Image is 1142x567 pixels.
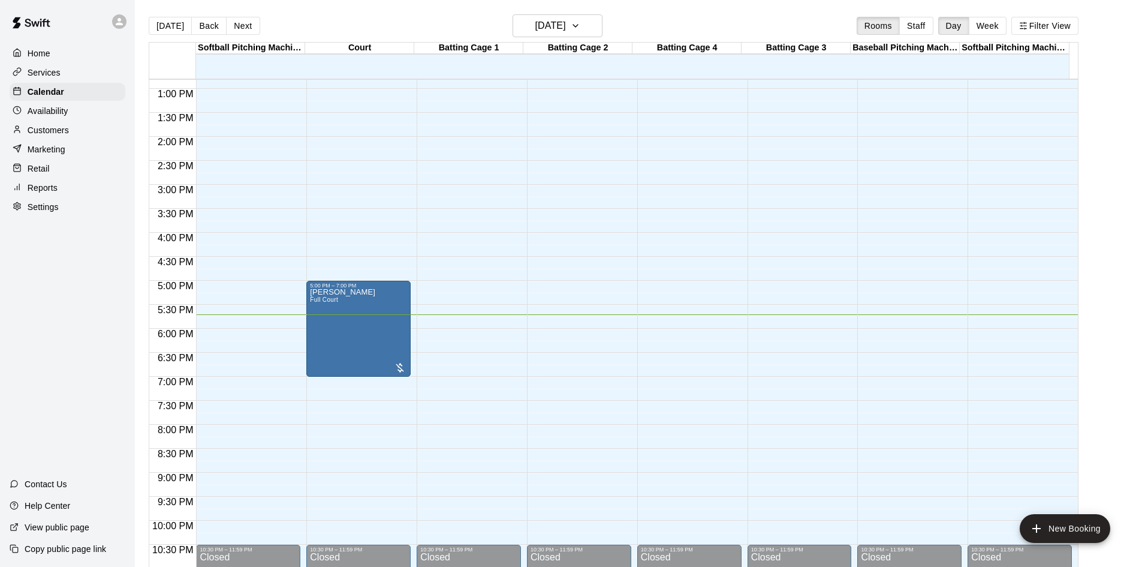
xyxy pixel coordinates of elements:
[1011,17,1078,35] button: Filter View
[861,547,958,553] div: 10:30 PM – 11:59 PM
[414,43,523,54] div: Batting Cage 1
[28,163,50,175] p: Retail
[155,185,197,195] span: 3:00 PM
[310,547,407,553] div: 10:30 PM – 11:59 PM
[28,67,61,79] p: Services
[28,143,65,155] p: Marketing
[155,473,197,483] span: 9:00 PM
[155,329,197,339] span: 6:00 PM
[938,17,969,35] button: Day
[155,137,197,147] span: 2:00 PM
[25,543,106,555] p: Copy public page link
[10,198,125,216] a: Settings
[969,17,1007,35] button: Week
[28,201,59,213] p: Settings
[10,102,125,120] a: Availability
[632,43,742,54] div: Batting Cage 4
[155,425,197,435] span: 8:00 PM
[28,105,68,117] p: Availability
[513,14,602,37] button: [DATE]
[535,17,566,34] h6: [DATE]
[751,547,848,553] div: 10:30 PM – 11:59 PM
[155,281,197,291] span: 5:00 PM
[149,545,196,555] span: 10:30 PM
[10,83,125,101] a: Calendar
[155,449,197,459] span: 8:30 PM
[1020,514,1110,543] button: add
[28,47,50,59] p: Home
[10,179,125,197] a: Reports
[196,43,305,54] div: Softball Pitching Machine 1
[305,43,414,54] div: Court
[149,521,196,531] span: 10:00 PM
[971,547,1068,553] div: 10:30 PM – 11:59 PM
[742,43,851,54] div: Batting Cage 3
[200,547,297,553] div: 10:30 PM – 11:59 PM
[10,64,125,82] a: Services
[851,43,960,54] div: Baseball Pitching Machine
[25,521,89,533] p: View public page
[155,209,197,219] span: 3:30 PM
[310,283,407,289] div: 5:00 PM – 7:00 PM
[155,305,197,315] span: 5:30 PM
[306,281,411,377] div: 5:00 PM – 7:00 PM: Full Court
[960,43,1069,54] div: Softball Pitching Machine 2
[899,17,933,35] button: Staff
[155,113,197,123] span: 1:30 PM
[25,500,70,512] p: Help Center
[155,233,197,243] span: 4:00 PM
[155,377,197,387] span: 7:00 PM
[531,547,628,553] div: 10:30 PM – 11:59 PM
[310,296,338,303] span: Full Court
[857,17,900,35] button: Rooms
[523,43,632,54] div: Batting Cage 2
[155,257,197,267] span: 4:30 PM
[191,17,227,35] button: Back
[155,89,197,99] span: 1:00 PM
[10,160,125,178] a: Retail
[28,182,58,194] p: Reports
[226,17,260,35] button: Next
[28,124,69,136] p: Customers
[10,121,125,139] a: Customers
[10,140,125,158] a: Marketing
[10,44,125,62] a: Home
[25,478,67,490] p: Contact Us
[155,353,197,363] span: 6:30 PM
[155,497,197,507] span: 9:30 PM
[155,161,197,171] span: 2:30 PM
[155,401,197,411] span: 7:30 PM
[149,17,192,35] button: [DATE]
[641,547,738,553] div: 10:30 PM – 11:59 PM
[28,86,64,98] p: Calendar
[420,547,517,553] div: 10:30 PM – 11:59 PM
